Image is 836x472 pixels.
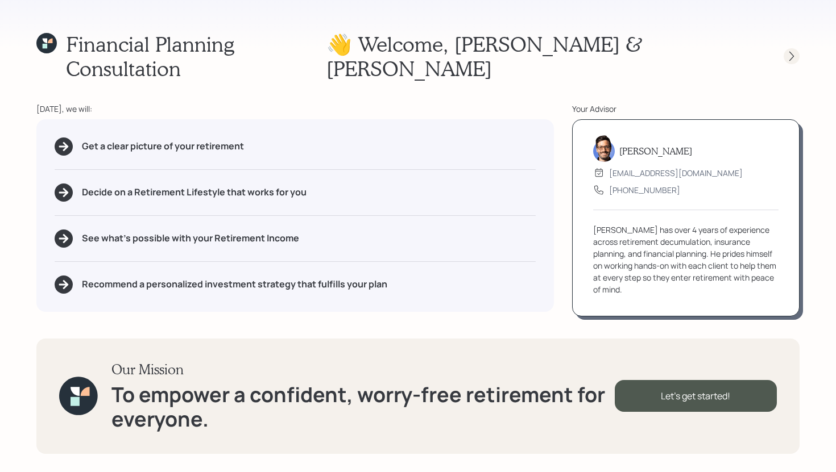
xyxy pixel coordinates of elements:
[609,184,680,196] div: [PHONE_NUMBER]
[619,145,692,156] h5: [PERSON_NAME]
[82,187,307,198] h5: Decide on a Retirement Lifestyle that works for you
[615,380,777,412] div: Let's get started!
[82,279,387,290] h5: Recommend a personalized investment strategy that fulfills your plan
[66,32,326,81] h1: Financial Planning Consultation
[326,32,763,81] h1: 👋 Welcome , [PERSON_NAME] & [PERSON_NAME]
[82,141,244,152] h5: Get a clear picture of your retirement
[593,224,779,295] div: [PERSON_NAME] has over 4 years of experience across retirement decumulation, insurance planning, ...
[111,382,615,431] h1: To empower a confident, worry-free retirement for everyone.
[593,135,615,162] img: sami-boghos-headshot.png
[609,167,743,179] div: [EMAIL_ADDRESS][DOMAIN_NAME]
[572,103,800,115] div: Your Advisor
[111,361,615,378] h3: Our Mission
[36,103,554,115] div: [DATE], we will:
[82,233,299,244] h5: See what's possible with your Retirement Income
